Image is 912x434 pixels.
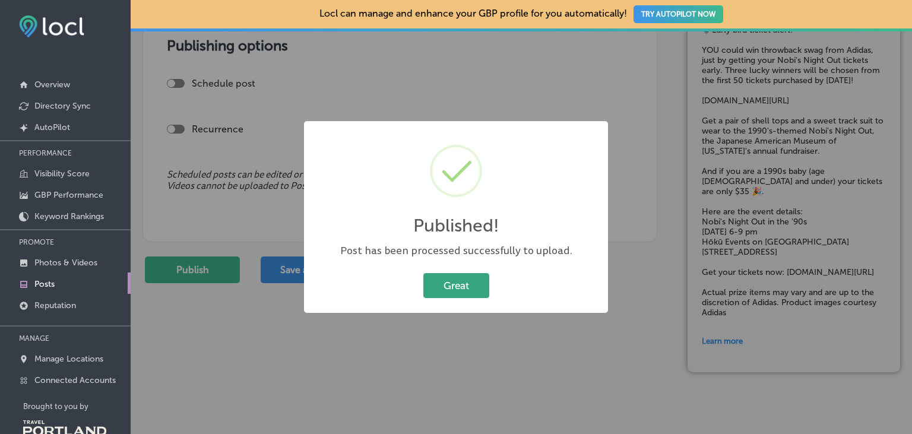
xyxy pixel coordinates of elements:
[34,279,55,289] p: Posts
[34,258,97,268] p: Photos & Videos
[34,300,76,311] p: Reputation
[413,215,499,236] h2: Published!
[316,243,596,258] div: Post has been processed successfully to upload.
[34,122,70,132] p: AutoPilot
[23,402,131,411] p: Brought to you by
[34,80,70,90] p: Overview
[34,169,90,179] p: Visibility Score
[634,5,723,23] button: TRY AUTOPILOT NOW
[423,273,489,297] button: Great
[34,211,104,221] p: Keyword Rankings
[34,354,103,364] p: Manage Locations
[34,375,116,385] p: Connected Accounts
[19,15,84,37] img: fda3e92497d09a02dc62c9cd864e3231.png
[34,101,91,111] p: Directory Sync
[34,190,103,200] p: GBP Performance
